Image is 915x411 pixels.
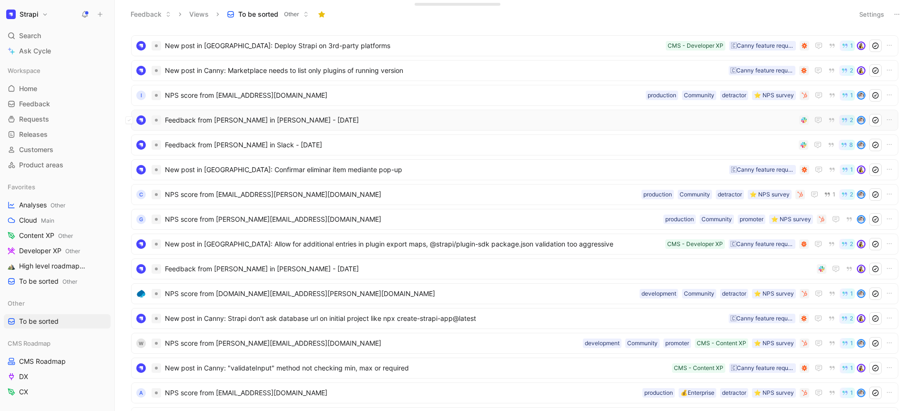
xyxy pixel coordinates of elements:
[833,192,835,197] span: 1
[701,215,732,224] div: Community
[165,90,642,101] span: NPS score from [EMAIL_ADDRESS][DOMAIN_NAME]
[185,7,213,21] button: Views
[58,232,73,239] span: Other
[136,41,146,51] img: logo
[136,388,146,398] div: A
[20,10,38,19] h1: Strapi
[165,338,579,349] span: NPS score from [PERSON_NAME][EMAIL_ADDRESS][DOMAIN_NAME]
[97,387,107,397] button: View actions
[4,385,111,399] a: CX
[19,246,80,256] span: Developer XP
[165,214,660,225] span: NPS score from [PERSON_NAME][EMAIL_ADDRESS][DOMAIN_NAME]
[855,8,888,21] button: Settings
[4,336,111,350] div: CMS Roadmap
[731,66,793,75] div: 🇨Canny feature request
[136,264,146,274] img: logo
[97,357,107,366] button: View actions
[51,202,65,209] span: Other
[680,190,710,199] div: Community
[839,189,855,200] button: 2
[131,333,898,354] a: WNPS score from [PERSON_NAME][EMAIL_ADDRESS][DOMAIN_NAME]⭐️ NPS surveyCMS - Content XPpromoterCom...
[131,209,898,230] a: gNPS score from [PERSON_NAME][EMAIL_ADDRESS][DOMAIN_NAME]⭐️ NPS surveypromoterCommunityproduction...
[62,278,77,285] span: Other
[667,239,723,249] div: CMS - Developer XP
[4,228,111,243] a: Content XPOther
[850,43,853,49] span: 1
[839,140,855,150] button: 8
[839,115,855,125] button: 2
[19,99,50,109] span: Feedback
[648,91,676,100] div: production
[4,97,111,111] a: Feedback
[165,164,725,175] span: New post in [GEOGRAPHIC_DATA]: Confirmar eliminar ítem mediante pop-up
[4,274,111,288] a: To be sortedOther
[722,91,746,100] div: detractor
[4,44,111,58] a: Ask Cycle
[858,340,864,347] img: avatar
[97,231,107,240] button: View actions
[97,277,107,286] button: View actions
[131,35,898,56] a: logoNew post in [GEOGRAPHIC_DATA]: Deploy Strapi on 3rd-party platforms🇨Canny feature requestCMS ...
[165,263,813,275] span: Feedback from [PERSON_NAME] in [PERSON_NAME] - [DATE]
[4,127,111,142] a: Releases
[97,216,107,225] button: View actions
[858,166,864,173] img: avatar
[19,114,49,124] span: Requests
[136,339,146,348] div: W
[19,317,59,326] span: To be sorted
[4,158,111,172] a: Product areas
[165,114,795,126] span: Feedback from [PERSON_NAME] in [PERSON_NAME] - [DATE]
[165,40,662,51] span: New post in [GEOGRAPHIC_DATA]: Deploy Strapi on 3rd-party platforms
[4,259,111,273] a: ⛰️High level roadmapOther
[165,139,795,151] span: Feedback from [PERSON_NAME] in Slack - [DATE]
[19,231,73,241] span: Content XP
[19,30,41,41] span: Search
[131,234,898,255] a: logoNew post in [GEOGRAPHIC_DATA]: Allow for additional entries in plugin export maps, @strapi/pl...
[4,336,111,399] div: CMS RoadmapCMS RoadmapDXCX
[131,134,898,155] a: logoFeedback from [PERSON_NAME] in Slack - [DATE]8avatar
[19,200,65,210] span: Analyses
[731,165,794,175] div: 🇨Canny feature request
[4,180,111,194] div: Favorites
[731,41,794,51] div: 🇨Canny feature request
[4,63,111,78] div: Workspace
[19,216,54,226] span: Cloud
[97,372,107,381] button: View actions
[19,45,51,57] span: Ask Cycle
[840,388,855,398] button: 1
[4,82,111,96] a: Home
[4,354,111,369] a: CMS Roadmap
[136,66,146,75] img: logo
[6,10,16,19] img: Strapi
[668,41,723,51] div: CMS - Developer XP
[19,145,53,154] span: Customers
[840,288,855,299] button: 1
[131,358,898,379] a: logoNew post in Canny: "validateInput" method not checking min, max or required🇨Canny feature req...
[840,338,855,349] button: 1
[165,65,725,76] span: New post in Canny: Marketplace needs to list only plugins of running version
[840,363,855,373] button: 1
[641,289,676,298] div: development
[858,117,864,123] img: avatar
[722,289,746,298] div: detractor
[665,215,694,224] div: production
[858,290,864,297] img: avatar
[754,339,794,348] div: ⭐️ NPS survey
[839,313,855,324] button: 2
[165,189,638,200] span: NPS score from [EMAIL_ADDRESS][PERSON_NAME][DOMAIN_NAME]
[136,190,146,199] div: C
[131,110,898,131] a: logoFeedback from [PERSON_NAME] in [PERSON_NAME] - [DATE]2avatar
[136,215,146,224] div: g
[754,388,794,398] div: ⭐️ NPS survey
[858,92,864,99] img: avatar
[4,370,111,384] a: DX
[858,142,864,148] img: avatar
[850,117,853,123] span: 2
[731,314,793,323] div: 🇨Canny feature request
[850,192,853,197] span: 2
[684,91,714,100] div: Community
[97,200,107,210] button: View actions
[858,266,864,272] img: avatar
[4,296,111,329] div: OtherTo be sorted
[97,317,107,326] button: View actions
